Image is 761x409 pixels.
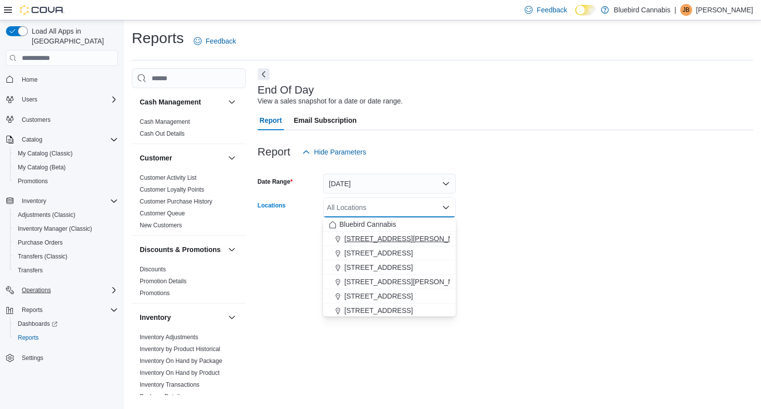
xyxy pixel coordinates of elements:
span: Customer Queue [140,209,185,217]
a: Customer Purchase History [140,198,213,205]
span: Settings [18,352,118,364]
span: Promotion Details [140,277,187,285]
span: Customers [18,113,118,126]
span: Users [22,96,37,103]
button: My Catalog (Classic) [10,147,122,160]
span: Settings [22,354,43,362]
span: Customer Loyalty Points [140,186,204,194]
button: [STREET_ADDRESS] [323,289,456,304]
button: Discounts & Promotions [140,245,224,255]
button: Inventory [18,195,50,207]
a: Customer Queue [140,210,185,217]
a: Cash Out Details [140,130,185,137]
button: Cash Management [140,97,224,107]
button: My Catalog (Beta) [10,160,122,174]
p: Bluebird Cannabis [614,4,670,16]
span: Inventory Transactions [140,381,200,389]
input: Dark Mode [575,5,596,15]
span: Adjustments (Classic) [14,209,118,221]
span: Catalog [22,136,42,144]
label: Locations [258,202,286,209]
button: Reports [18,304,47,316]
a: Cash Management [140,118,190,125]
a: Customer Loyalty Points [140,186,204,193]
button: Cash Management [226,96,238,108]
a: Inventory by Product Historical [140,346,220,353]
span: New Customers [140,221,182,229]
button: [STREET_ADDRESS] [323,260,456,275]
div: Cash Management [132,116,246,144]
button: Catalog [18,134,46,146]
span: Reports [18,304,118,316]
a: New Customers [140,222,182,229]
span: Load All Apps in [GEOGRAPHIC_DATA] [28,26,118,46]
button: [STREET_ADDRESS] [323,246,456,260]
span: [STREET_ADDRESS][PERSON_NAME] [344,234,470,244]
span: Reports [18,334,39,342]
span: Home [22,76,38,84]
h3: Inventory [140,312,171,322]
a: Inventory Adjustments [140,334,198,341]
span: Operations [18,284,118,296]
a: Inventory Transactions [140,381,200,388]
span: Feedback [537,5,567,15]
span: Customer Purchase History [140,198,213,205]
span: [STREET_ADDRESS] [344,248,413,258]
label: Date Range [258,178,293,186]
button: Inventory [2,194,122,208]
span: Purchase Orders [18,239,63,247]
span: Promotions [140,289,170,297]
span: Operations [22,286,51,294]
span: Email Subscription [294,110,357,130]
span: My Catalog (Beta) [14,161,118,173]
span: Users [18,94,118,105]
button: Customer [226,152,238,164]
span: [STREET_ADDRESS] [344,262,413,272]
button: [DATE] [323,174,456,194]
span: Reports [14,332,118,344]
a: Promotion Details [140,278,187,285]
h1: Reports [132,28,184,48]
button: [STREET_ADDRESS][PERSON_NAME] [323,275,456,289]
button: Close list of options [442,204,450,211]
button: Inventory [226,311,238,323]
span: My Catalog (Beta) [18,163,66,171]
a: Dashboards [10,317,122,331]
a: Discounts [140,266,166,273]
button: Settings [2,351,122,365]
button: Hide Parameters [298,142,370,162]
a: My Catalog (Classic) [14,148,77,159]
h3: Cash Management [140,97,201,107]
a: Inventory Manager (Classic) [14,223,96,235]
button: Promotions [10,174,122,188]
span: Adjustments (Classic) [18,211,75,219]
span: jb [683,4,690,16]
button: Adjustments (Classic) [10,208,122,222]
a: Transfers [14,264,47,276]
a: Inventory On Hand by Package [140,358,222,364]
p: [PERSON_NAME] [696,4,753,16]
button: Users [18,94,41,105]
span: Hide Parameters [314,147,366,157]
button: Operations [2,283,122,297]
span: Transfers (Classic) [14,251,118,262]
span: Inventory Manager (Classic) [18,225,92,233]
button: Transfers (Classic) [10,250,122,263]
img: Cova [20,5,64,15]
span: Inventory Adjustments [140,333,198,341]
span: [STREET_ADDRESS][PERSON_NAME] [344,277,470,287]
button: Transfers [10,263,122,277]
span: Transfers [14,264,118,276]
a: Promotions [140,290,170,297]
span: Package Details [140,393,183,401]
span: Dashboards [14,318,118,330]
span: Bluebird Cannabis [339,219,396,229]
span: Transfers [18,266,43,274]
a: Purchase Orders [14,237,67,249]
span: Report [260,110,282,130]
a: Promotions [14,175,52,187]
span: Dashboards [18,320,57,328]
a: Reports [14,332,43,344]
p: | [674,4,676,16]
span: My Catalog (Classic) [18,150,73,157]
